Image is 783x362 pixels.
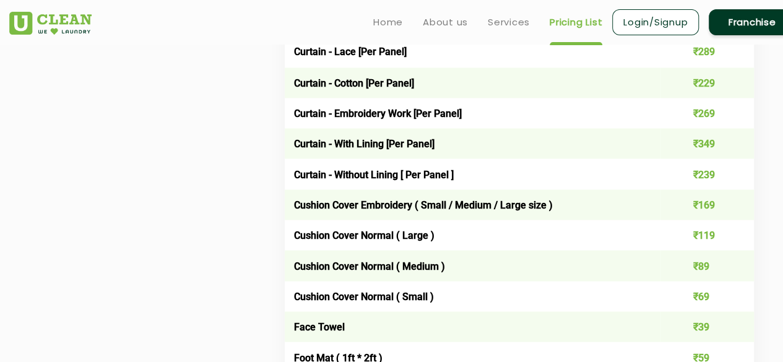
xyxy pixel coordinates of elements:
a: About us [423,15,468,30]
td: Cushion Cover Normal ( Large ) [285,220,660,250]
td: ₹229 [660,67,755,98]
td: ₹269 [660,98,755,128]
td: ₹119 [660,220,755,250]
td: ₹239 [660,158,755,189]
a: Pricing List [550,15,602,30]
td: ₹89 [660,250,755,280]
td: Curtain - Without Lining [ Per Panel ] [285,158,660,189]
td: Cushion Cover Normal ( Small ) [285,281,660,311]
td: ₹169 [660,189,755,220]
td: Face Towel [285,311,660,342]
td: Cushion Cover Normal ( Medium ) [285,250,660,280]
td: ₹69 [660,281,755,311]
td: Curtain - Embroidery Work [Per Panel] [285,98,660,128]
img: UClean Laundry and Dry Cleaning [9,12,92,35]
td: Cushion Cover Embroidery ( Small / Medium / Large size ) [285,189,660,220]
a: Home [373,15,403,30]
td: Curtain - With Lining [Per Panel] [285,128,660,158]
td: Curtain - Lace [Per Panel] [285,37,660,67]
td: Curtain - Cotton [Per Panel] [285,67,660,98]
a: Login/Signup [612,9,699,35]
a: Services [488,15,530,30]
td: ₹289 [660,37,755,67]
td: ₹39 [660,311,755,342]
td: ₹349 [660,128,755,158]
